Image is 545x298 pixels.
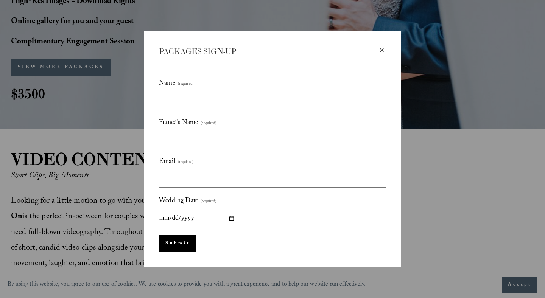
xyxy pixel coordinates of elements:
div: Close [378,46,386,54]
span: (required) [178,159,193,167]
span: Fiancé's Name [159,117,198,130]
span: Email [159,156,175,169]
span: (required) [201,198,216,206]
span: (required) [178,81,193,88]
div: PACKAGES SIGN-UP [159,46,378,57]
span: (required) [201,120,216,128]
button: Submit [159,235,196,252]
span: Wedding Date [159,195,198,208]
span: Name [159,78,175,90]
